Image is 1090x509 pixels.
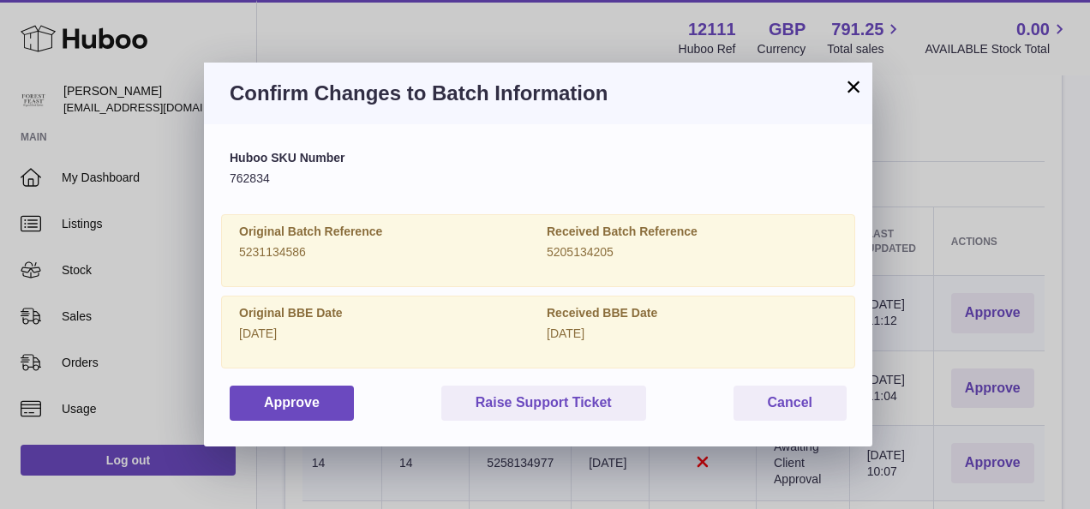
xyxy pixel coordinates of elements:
[734,386,847,421] button: Cancel
[547,305,837,321] label: Received BBE Date
[441,386,646,421] button: Raise Support Ticket
[239,244,530,260] p: 5231134586
[239,224,530,240] label: Original Batch Reference
[843,76,864,97] button: ×
[230,150,847,187] div: 762834
[230,80,847,107] h3: Confirm Changes to Batch Information
[547,224,837,240] label: Received Batch Reference
[547,326,837,342] p: [DATE]
[239,326,530,342] p: [DATE]
[547,244,837,260] p: 5205134205
[239,305,530,321] label: Original BBE Date
[230,150,847,166] label: Huboo SKU Number
[230,386,354,421] button: Approve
